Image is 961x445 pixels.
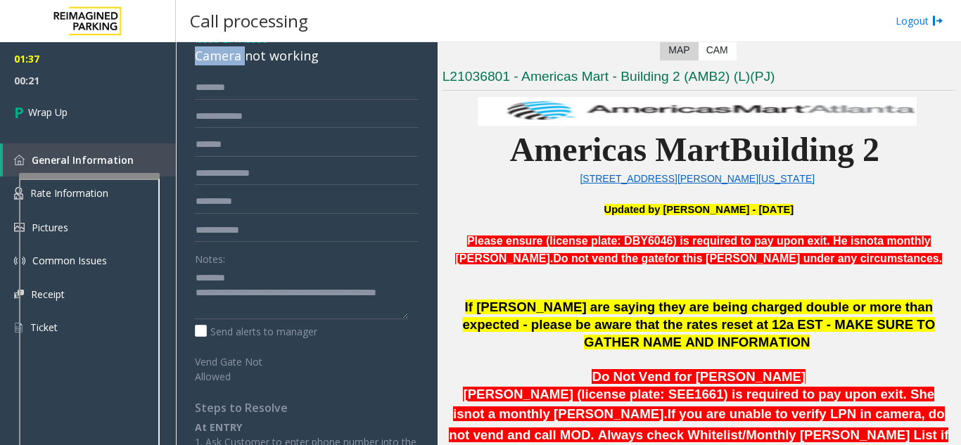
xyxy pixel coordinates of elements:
h3: Call processing [183,4,315,38]
span: not a monthly [PERSON_NAME]. [453,387,934,421]
h3: L21036801 - Americas Mart - Building 2 (AMB2) (L)(PJ) [443,67,955,91]
a: [STREET_ADDRESS][PERSON_NAME][US_STATE] [580,173,815,184]
img: 'icon' [14,155,25,165]
span: a monthly [PERSON_NAME]. [455,235,930,264]
img: 'icon' [14,321,23,334]
div: Camera not working [195,46,419,65]
span: Building 2 [730,131,879,168]
img: 'icon' [14,290,24,299]
span: - [219,32,267,46]
span: not [860,235,877,247]
span: If [PERSON_NAME] are saying they are being charged double or more than expected - please be aware... [462,299,935,349]
span: for this [PERSON_NAME] under any circumstances. [664,252,942,264]
a: General Information [3,143,176,176]
span: [PERSON_NAME] (license plate: SEE1661) is required to pay upon exit. She is [453,387,934,421]
span: Wrap Up [28,105,68,120]
span: General Information [32,153,134,167]
b: At ENTRY [195,420,242,434]
img: 'icon' [14,255,25,266]
label: Map [660,40,698,60]
label: Notes: [195,247,225,266]
label: Vend Gate Not Allowed [191,349,288,384]
span: Do not vend the gate [553,252,664,264]
span: Americas Mart [510,131,730,168]
img: 'icon' [14,187,23,200]
font: Updated by [PERSON_NAME] - [DATE] [604,204,794,215]
label: CAM [698,40,737,60]
label: Send alerts to manager [195,324,317,339]
a: Logout [896,13,943,28]
h4: Steps to Resolve [195,401,419,415]
img: logout [932,13,943,28]
img: 'icon' [14,223,25,232]
span: Do Not Vend for [PERSON_NAME] [592,369,806,384]
span: Please ensure (license plate: DBY6046) is required to pay upon exit. He is [467,235,860,247]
